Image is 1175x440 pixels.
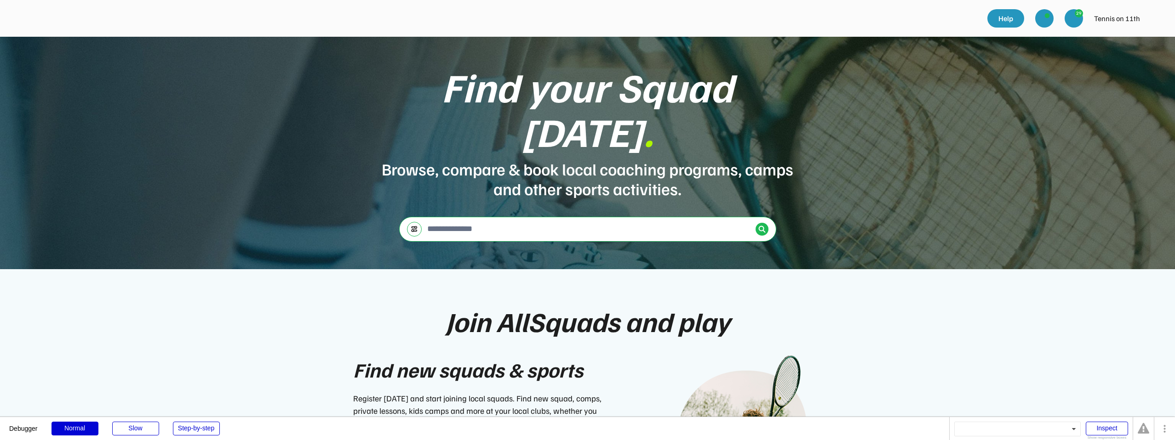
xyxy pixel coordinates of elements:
[1075,10,1083,17] div: 29
[987,9,1024,28] a: Help
[173,422,220,435] div: Step-by-step
[446,306,730,336] div: Join AllSquads and play
[112,422,159,435] div: Slow
[1040,14,1049,23] img: yH5BAEAAAAALAAAAAABAAEAAAIBRAA7
[381,159,795,198] div: Browse, compare & book local coaching programs, camps and other sports activities.
[1146,9,1164,28] img: yH5BAEAAAAALAAAAAABAAEAAAIBRAA7
[353,355,583,385] div: Find new squads & sports
[353,392,606,429] div: Register [DATE] and start joining local squads. Find new squad, comps, private lessons, kids camp...
[643,106,653,156] font: .
[1086,436,1128,440] div: Show responsive boxes
[381,64,795,153] div: Find your Squad [DATE]
[52,422,98,435] div: Normal
[758,226,766,233] img: Icon%20%2838%29.svg
[13,9,105,27] img: yH5BAEAAAAALAAAAAABAAEAAAIBRAA7
[1069,14,1078,23] img: yH5BAEAAAAALAAAAAABAAEAAAIBRAA7
[1086,422,1128,435] div: Inspect
[1094,13,1140,24] div: Tennis on 11th
[411,226,418,232] img: settings-03.svg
